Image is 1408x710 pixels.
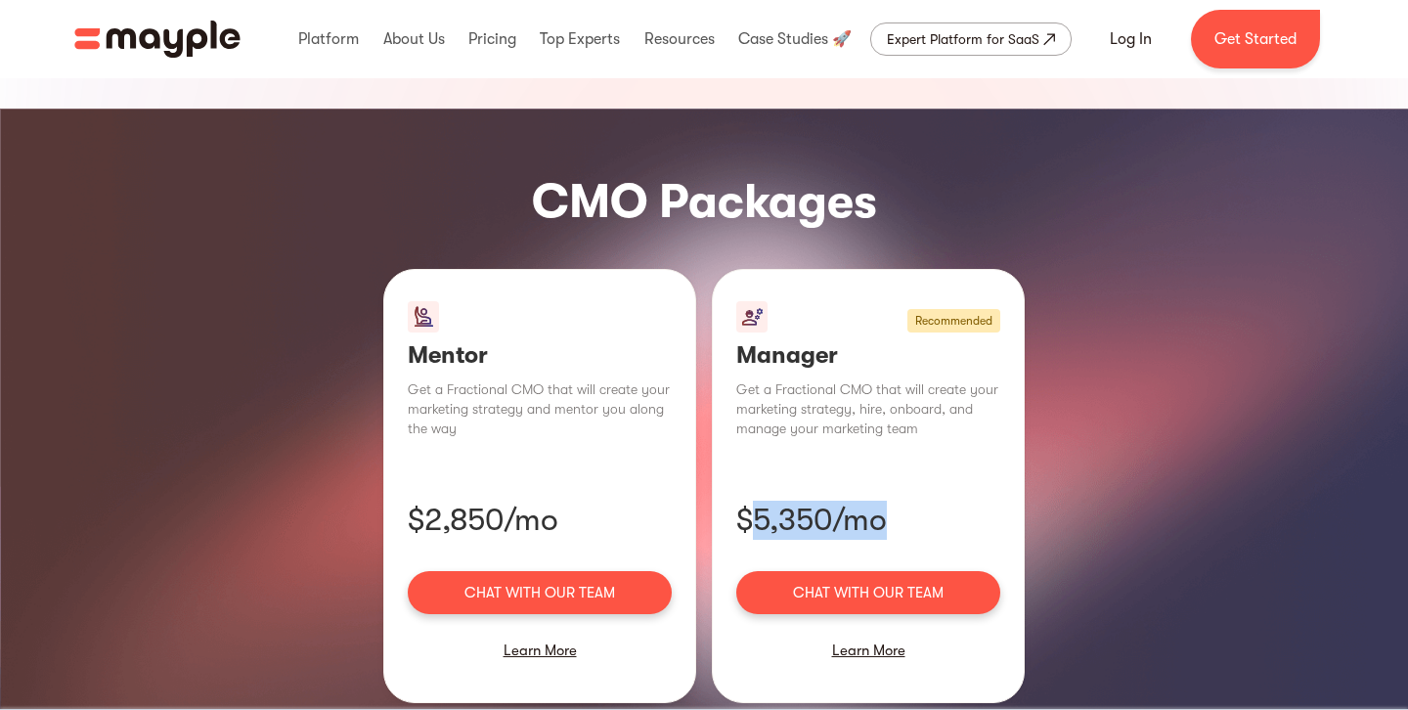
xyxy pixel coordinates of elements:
[639,8,720,70] div: Resources
[887,27,1039,51] div: Expert Platform for SaaS
[1096,499,1408,710] iframe: Chat Widget
[736,571,1000,614] a: Chat with our team
[736,630,1000,671] div: Learn More
[408,379,672,438] p: Get a Fractional CMO that will create your marketing strategy and mentor you along the way
[378,8,450,70] div: About Us
[736,379,1000,438] p: Get a Fractional CMO that will create your marketing strategy, hire, onboard, and manage your mar...
[74,21,241,58] a: home
[1191,10,1320,68] a: Get Started
[870,22,1072,56] a: Expert Platform for SaaS
[408,501,672,540] p: $2,850/mo
[535,8,625,70] div: Top Experts
[408,630,672,671] div: Learn More
[74,21,241,58] img: Mayple logo
[907,309,1000,333] div: Recommended
[1086,16,1175,63] a: Log In
[736,340,1000,370] h3: Manager
[408,340,672,370] h3: Mentor
[736,501,1000,540] p: $5,350/mo
[463,8,521,70] div: Pricing
[408,571,672,614] a: Chat with our team
[293,8,364,70] div: Platform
